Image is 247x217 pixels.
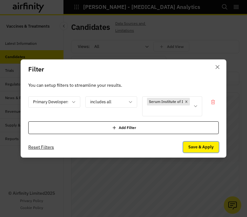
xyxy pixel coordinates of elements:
[149,99,191,105] p: Serum Institute of India
[212,62,223,72] button: Close
[183,98,190,105] div: Remove [object Object]
[28,142,54,152] button: Reset Filters
[28,121,219,134] div: Add Filter
[28,82,219,89] p: You can setup filters to streamline your results.
[183,142,219,153] button: Save & Apply
[21,59,226,79] header: Filter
